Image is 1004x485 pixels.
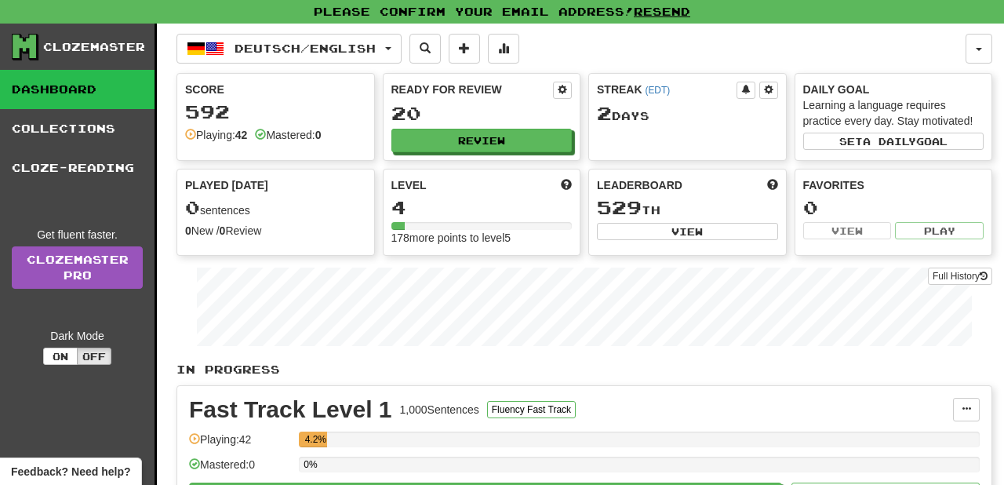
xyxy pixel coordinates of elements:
button: Seta dailygoal [803,133,984,150]
div: New / Review [185,223,366,239]
span: a daily [863,136,916,147]
button: Play [895,222,984,239]
strong: 0 [185,224,191,237]
div: 178 more points to level 5 [391,230,573,246]
div: Mastered: [255,127,321,143]
strong: 0 [220,224,226,237]
a: (EDT) [645,85,670,96]
span: Leaderboard [597,177,682,193]
strong: 0 [315,129,322,141]
div: Mastered: 0 [189,457,291,483]
div: Clozemaster [43,39,145,55]
a: ClozemasterPro [12,246,143,289]
button: Search sentences [409,34,441,64]
button: More stats [488,34,519,64]
div: Learning a language requires practice every day. Stay motivated! [803,97,984,129]
button: View [597,223,778,240]
span: Played [DATE] [185,177,268,193]
p: In Progress [176,362,992,377]
span: 2 [597,102,612,124]
div: Streak [597,82,737,97]
div: 592 [185,102,366,122]
div: 4.2% [304,432,327,447]
button: Add sentence to collection [449,34,480,64]
button: Deutsch/English [176,34,402,64]
div: 4 [391,198,573,217]
div: Ready for Review [391,82,554,97]
button: Review [391,129,573,152]
button: On [43,348,78,365]
button: Fluency Fast Track [487,401,576,418]
span: 529 [597,196,642,218]
div: Playing: 42 [189,432,291,458]
div: Favorites [803,177,984,193]
div: Daily Goal [803,82,984,97]
button: View [803,222,892,239]
div: 0 [803,198,984,217]
div: Score [185,82,366,97]
div: Day s [597,104,778,124]
span: This week in points, UTC [767,177,778,193]
div: Fast Track Level 1 [189,398,392,421]
div: Dark Mode [12,328,143,344]
div: 20 [391,104,573,123]
div: Get fluent faster. [12,227,143,242]
div: sentences [185,198,366,218]
button: Full History [928,268,992,285]
strong: 42 [235,129,248,141]
button: Off [77,348,111,365]
a: Resend [634,5,690,18]
div: th [597,198,778,218]
div: Playing: [185,127,247,143]
span: Score more points to level up [561,177,572,193]
span: Open feedback widget [11,464,130,480]
span: 0 [185,196,200,218]
span: Deutsch / English [235,42,376,55]
span: Level [391,177,427,193]
div: 1,000 Sentences [400,402,479,418]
